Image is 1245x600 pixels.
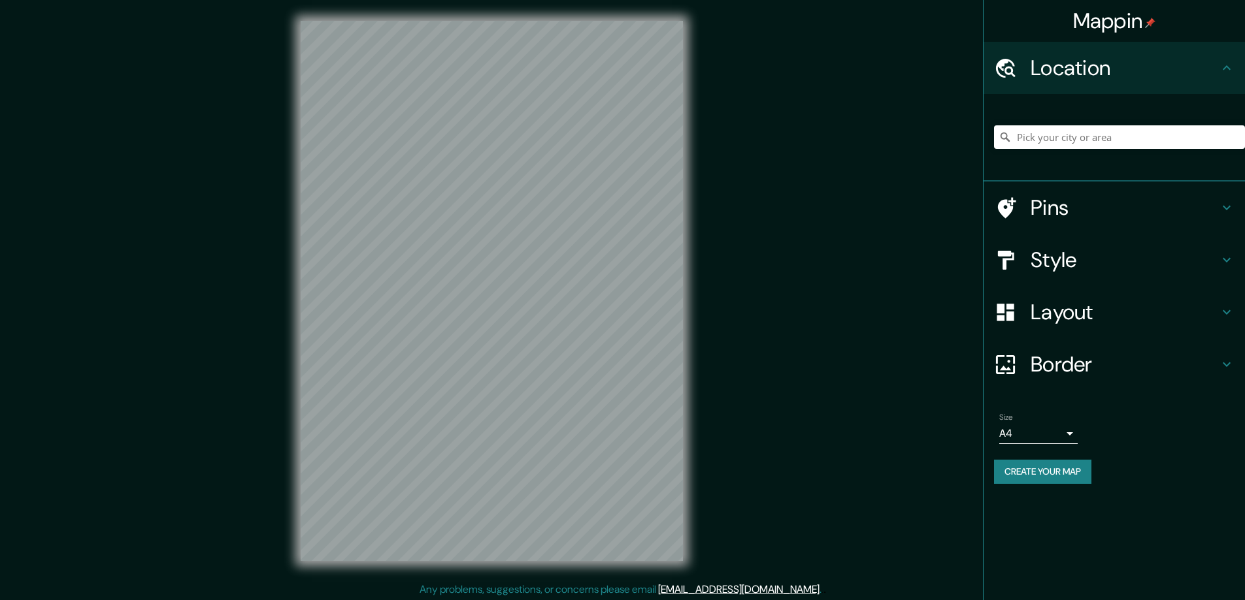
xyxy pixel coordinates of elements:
[1073,8,1156,34] h4: Mappin
[822,582,823,597] div: .
[1031,55,1219,81] h4: Location
[984,286,1245,338] div: Layout
[1145,18,1155,28] img: pin-icon.png
[994,125,1245,149] input: Pick your city or area
[984,234,1245,286] div: Style
[1031,299,1219,325] h4: Layout
[994,460,1091,484] button: Create your map
[823,582,826,597] div: .
[1031,351,1219,377] h4: Border
[420,582,822,597] p: Any problems, suggestions, or concerns please email .
[984,42,1245,94] div: Location
[301,21,683,561] canvas: Map
[1031,247,1219,273] h4: Style
[984,182,1245,234] div: Pins
[984,338,1245,390] div: Border
[658,582,820,596] a: [EMAIL_ADDRESS][DOMAIN_NAME]
[999,412,1013,423] label: Size
[1031,195,1219,221] h4: Pins
[999,423,1078,444] div: A4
